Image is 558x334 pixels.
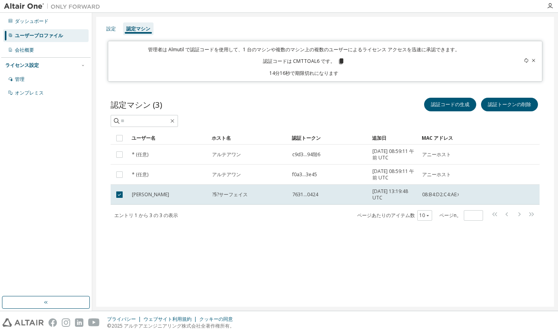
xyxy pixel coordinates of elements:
font: 10 [419,212,425,219]
div: ダッシュボード [15,18,49,24]
p: 管理者は Almutil で認証コードを使用して、1 台のマシンや複数のマシン上の複数のユーザーによるライセンス アクセスを迅速に承認できます。 [113,46,495,53]
div: MAC アドレス [422,132,455,145]
div: クッキーの同意 [199,316,238,322]
div: ユーザープロファイル [15,32,63,39]
div: 認定マシン [126,26,150,32]
font: ページn。 [439,212,461,219]
span: f0a3...3e45 [292,171,317,178]
div: オンプレミス [15,90,44,96]
span: [PERSON_NAME] [132,191,169,198]
span: アニーホスト [422,171,451,178]
div: 設定 [106,26,116,32]
div: 追加日 [372,132,415,145]
span: 08:B4:D2:C4:AE:64 [422,191,463,198]
span: アニーホスト [422,151,451,158]
span: エントリ 1 から 3 の 3 の表示 [114,212,178,219]
p: © [107,322,238,329]
div: プライバシー [107,316,144,322]
span: [DATE] 08:59:11 午前 UTC [372,148,415,161]
font: 2025 アルテアエンジニアリング株式会社全著作権所有。 [111,322,235,329]
span: [DATE] 08:59:11 午前 UTC [372,168,415,181]
img: youtube.svg [88,318,100,327]
img: linkedin.svg [75,318,83,327]
div: ライセンス設定 [5,62,39,68]
img: instagram.svg [62,318,70,327]
div: 管理 [15,76,24,82]
div: ユーザー名 [131,132,205,145]
div: ホスト名 [212,132,285,145]
span: アルテアワン [212,171,241,178]
button: 認証コードの生成 [424,98,476,111]
span: c9d3...94階6 [292,151,320,158]
img: facebook.svg [49,318,57,327]
div: 会社概要 [15,47,34,53]
img: altair_logo.svg [2,318,44,327]
font: ページあたりのアイテム数 [357,212,415,219]
span: 認定マシン (3) [111,99,162,111]
img: アルタイルワン [4,2,104,10]
p: 14分16秒で期限切れになります [113,70,495,76]
div: 認証トークン [292,132,366,145]
span: [DATE] 13:19:48 UTC [372,188,415,201]
button: 認証トークンの削除 [481,98,538,111]
span: アルテアワン [212,151,241,158]
span: 7631...0424 [292,191,318,198]
span: * (任意) [132,151,148,158]
div: ウェブサイト利用規約 [144,316,199,322]
span: ?§?サーフェイス [212,191,248,198]
span: * (任意) [132,171,148,178]
font: 認証コードは CMTTOAL6 です。 [263,58,335,65]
